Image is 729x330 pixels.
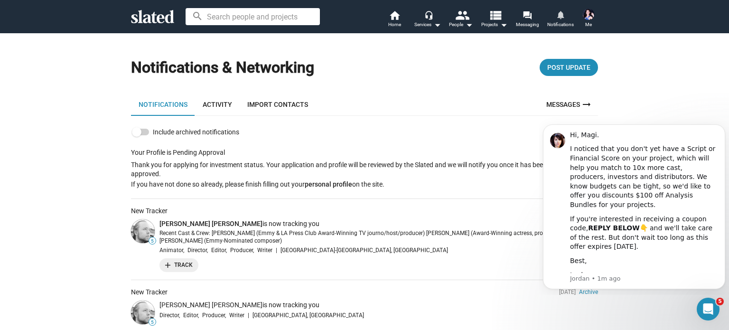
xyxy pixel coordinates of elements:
[131,207,168,216] div: New Tracker
[229,311,244,320] span: Writer
[240,93,316,116] a: Import Contacts
[159,258,198,272] button: Track
[131,301,155,324] img: Paul Jonas Kinnunen
[149,238,156,244] span: 5
[463,19,475,30] mat-icon: arrow_drop_down
[697,298,720,321] iframe: Intercom live chat
[481,19,507,30] span: Projects
[556,10,565,19] mat-icon: notifications
[252,311,364,320] span: [GEOGRAPHIC_DATA], [GEOGRAPHIC_DATA]
[248,311,249,320] span: |
[414,19,441,30] div: Services
[153,126,239,138] span: Include archived notifications
[547,19,574,30] span: Notifications
[547,59,590,76] span: Post Update
[444,9,477,30] button: People
[424,10,433,19] mat-icon: headset_mic
[257,246,272,255] span: Writer
[498,19,509,30] mat-icon: arrow_drop_down
[159,230,598,245] p: Recent Cast & Crew: [PERSON_NAME] (Emmy & LA Press Club Award-Winning TV journo/host/producer) [P...
[159,219,598,228] p: is now tracking you
[187,246,208,255] span: Director,
[183,311,199,320] span: Editor,
[159,301,262,309] span: [PERSON_NAME] [PERSON_NAME]
[211,246,227,255] span: Editor,
[280,246,448,255] span: [GEOGRAPHIC_DATA]-[GEOGRAPHIC_DATA], [GEOGRAPHIC_DATA]
[431,19,443,30] mat-icon: arrow_drop_down
[159,220,262,227] a: [PERSON_NAME] [PERSON_NAME]
[455,8,469,22] mat-icon: people
[389,9,400,21] mat-icon: home
[541,93,598,116] a: Messages
[540,59,598,76] button: Post Update
[131,180,570,189] p: If you have not done so already, please finish filling out your on the site.
[131,219,155,243] img: Paul Jonas Jonas Kinnunen
[276,246,277,255] span: |
[516,19,539,30] span: Messaging
[411,9,444,30] button: Services
[488,8,502,22] mat-icon: view_list
[716,298,724,305] span: 5
[165,260,193,270] span: Track
[159,311,180,320] span: Director,
[581,99,592,110] mat-icon: arrow_right_alt
[195,93,240,116] a: Activity
[583,9,594,20] img: Magi Avila
[186,8,320,25] input: Search people and projects
[131,288,168,297] div: New Tracker
[159,246,184,255] span: Animator,
[539,116,729,295] iframe: Intercom notifications message
[523,10,532,19] mat-icon: forum
[131,219,155,243] a: Paul Jonas Jonas Kinnunen 5
[477,9,511,30] button: Projects
[388,19,401,30] span: Home
[544,9,577,30] a: Notifications
[230,246,254,255] span: Producer,
[131,160,570,178] p: Thank you for applying for investment status. Your application and profile will be reviewed by th...
[511,9,544,30] a: Messaging
[449,19,473,30] div: People
[159,301,598,310] p: is now tracking you
[131,93,195,116] a: Notifications
[585,19,592,30] span: Me
[131,57,314,78] h1: Notifications & Networking
[131,148,225,157] div: Your Profile is Pending Approval
[163,260,172,269] mat-icon: add
[305,180,352,188] a: personal profile
[202,311,226,320] span: Producer,
[149,320,156,325] span: 5
[378,9,411,30] a: Home
[577,7,600,31] button: Magi AvilaMe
